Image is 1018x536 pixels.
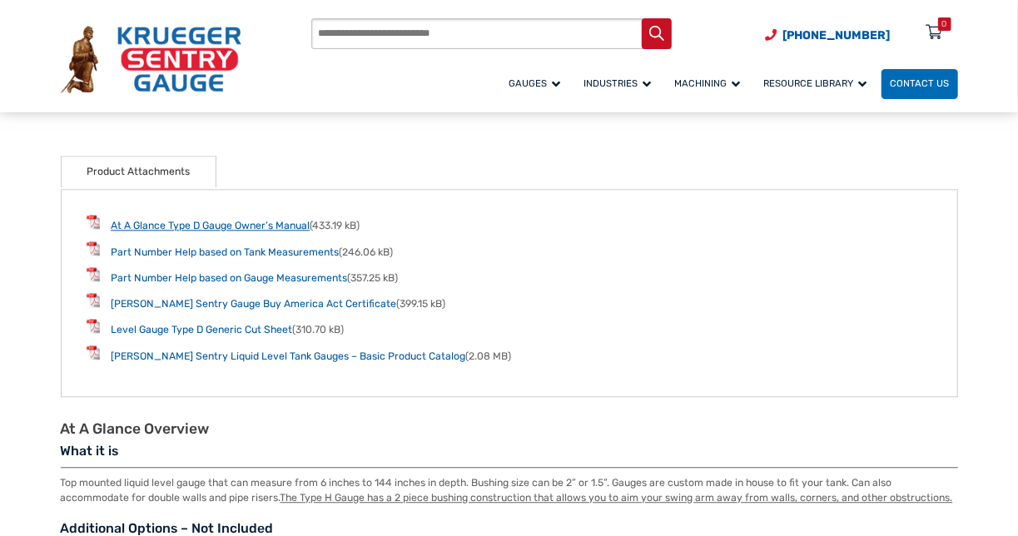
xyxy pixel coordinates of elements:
span: Industries [583,77,651,89]
a: Level Gauge Type D Generic Cut Sheet [111,324,292,335]
a: Part Number Help based on Tank Measurements [111,246,339,258]
a: Gauges [500,67,575,101]
span: Resource Library [763,77,867,89]
li: (357.25 kB) [87,267,931,286]
a: [PERSON_NAME] Sentry Gauge Buy America Act Certificate [111,298,396,310]
span: Contact Us [890,77,949,89]
li: (310.70 kB) [87,319,931,338]
img: Krueger Sentry Gauge [61,26,241,92]
li: (2.08 MB) [87,345,931,365]
a: Phone Number (920) 434-8860 [766,27,891,44]
a: Part Number Help based on Gauge Measurements [111,272,347,284]
a: Machining [666,67,755,101]
p: Top mounted liquid level gauge that can measure from 6 inches to 144 inches in depth. Bushing siz... [61,475,958,506]
a: Product Attachments [87,156,190,187]
li: (433.19 kB) [87,215,931,234]
u: The Type H Gauge has a 2 piece bushing construction that allows you to aim your swing arm away fr... [281,492,953,504]
a: [PERSON_NAME] Sentry Liquid Level Tank Gauges – Basic Product Catalog [111,350,465,362]
li: (246.06 kB) [87,241,931,261]
a: Contact Us [881,69,958,99]
a: Industries [575,67,666,101]
span: Machining [674,77,740,89]
a: Resource Library [755,67,881,101]
span: Gauges [509,77,560,89]
li: (399.15 kB) [87,293,931,312]
span: [PHONE_NUMBER] [783,28,891,42]
h2: At A Glance Overview [61,420,958,439]
div: 0 [942,17,947,31]
a: At A Glance Type D Gauge Owner’s Manual [111,220,310,231]
h3: What it is [61,443,958,467]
